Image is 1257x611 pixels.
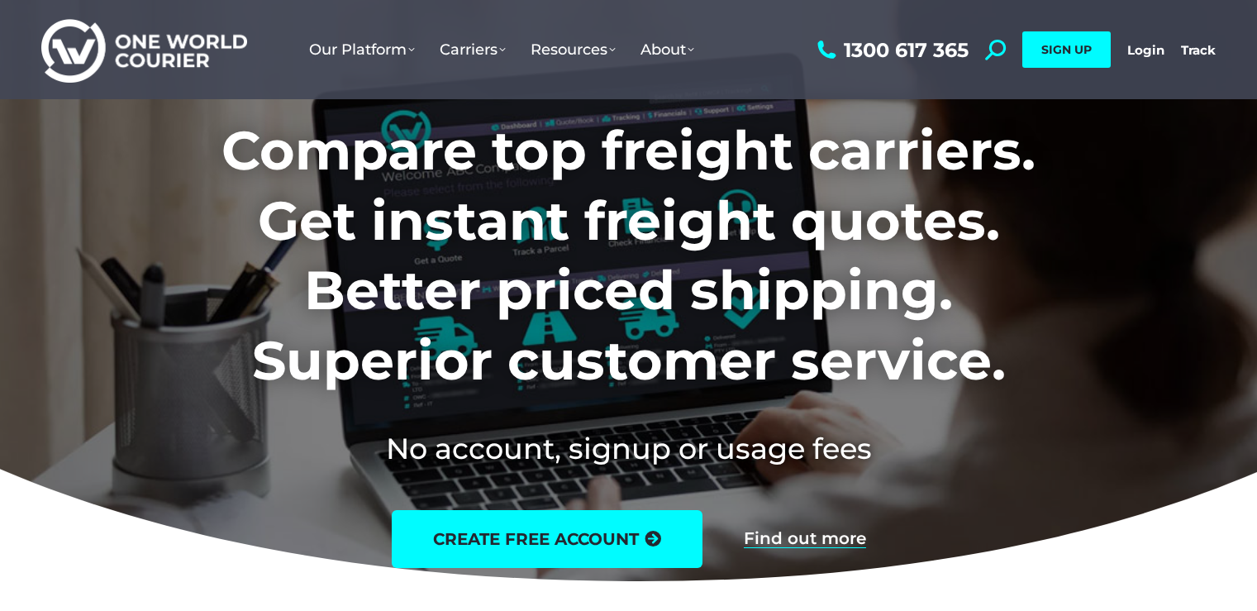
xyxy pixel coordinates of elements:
[531,41,616,59] span: Resources
[628,24,707,75] a: About
[744,530,866,548] a: Find out more
[640,41,694,59] span: About
[112,116,1145,395] h1: Compare top freight carriers. Get instant freight quotes. Better priced shipping. Superior custom...
[41,17,247,84] img: One World Courier
[297,24,427,75] a: Our Platform
[112,428,1145,469] h2: No account, signup or usage fees
[1127,42,1164,58] a: Login
[392,510,702,568] a: create free account
[440,41,506,59] span: Carriers
[1022,31,1111,68] a: SIGN UP
[518,24,628,75] a: Resources
[309,41,415,59] span: Our Platform
[1181,42,1216,58] a: Track
[1041,42,1092,57] span: SIGN UP
[813,40,969,60] a: 1300 617 365
[427,24,518,75] a: Carriers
